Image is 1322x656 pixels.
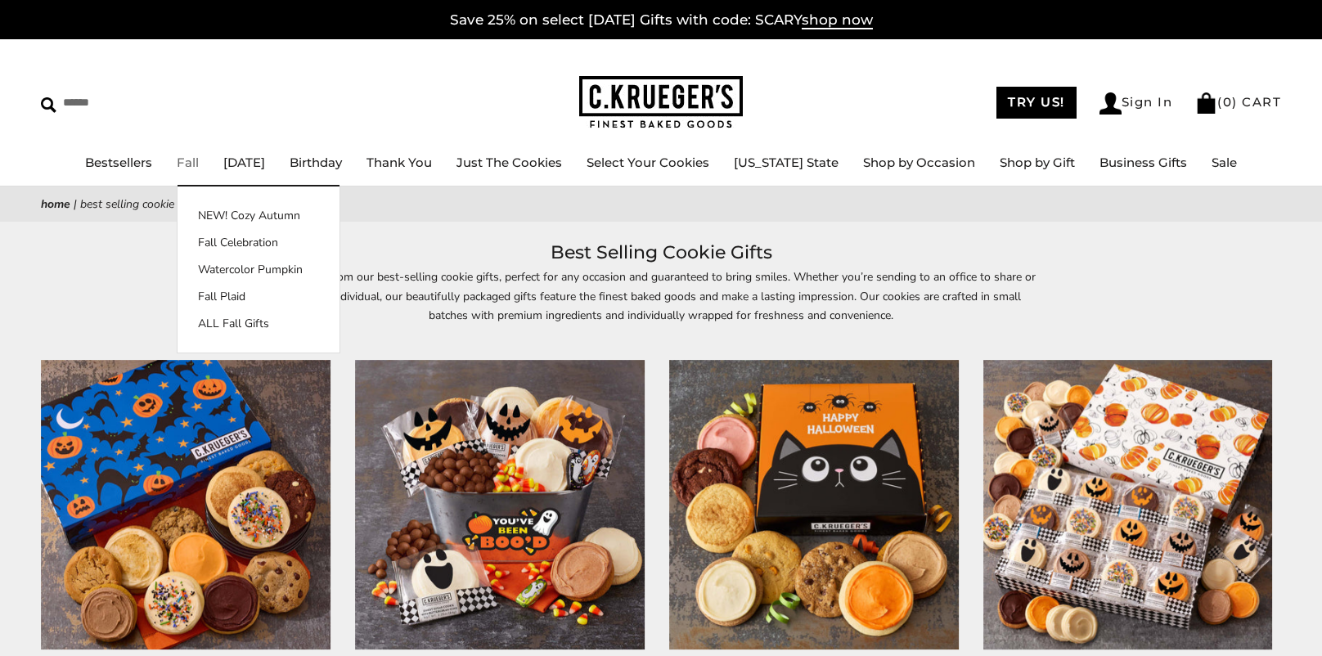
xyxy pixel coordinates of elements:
a: Shop by Gift [1000,155,1075,170]
a: Sign In [1099,92,1173,115]
img: Bag [1195,92,1217,114]
a: [DATE] [223,155,265,170]
a: Thank You [366,155,432,170]
img: You've Been Boo'd Gift Pail - Cookies and Snacks [355,360,645,649]
a: Fall Celebration [178,234,339,251]
a: Business Gifts [1099,155,1187,170]
span: 0 [1223,94,1233,110]
a: (0) CART [1195,94,1281,110]
a: Bestsellers [85,155,152,170]
a: Save 25% on select [DATE] Gifts with code: SCARYshop now [450,11,873,29]
a: TRY US! [996,87,1077,119]
img: Search [41,97,56,113]
img: Halloween Scaredy Cat Bakery Gift Box - Assorted Cookies [669,360,959,649]
img: Happy Halloween Cookie Gift Boxes - Iced Cookies with Messages [983,360,1273,649]
img: Halloween Night Cookie Gift Boxes - Assorted Cookies [41,360,330,649]
a: [US_STATE] State [734,155,839,170]
a: Fall [177,155,199,170]
a: Home [41,196,70,212]
a: ALL Fall Gifts [178,315,339,332]
span: | [74,196,77,212]
h1: Best Selling Cookie Gifts [65,238,1257,267]
a: Shop by Occasion [863,155,975,170]
input: Search [41,90,236,115]
a: Watercolor Pumpkin [178,261,339,278]
span: shop now [802,11,873,29]
img: Account [1099,92,1122,115]
iframe: Sign Up via Text for Offers [13,594,169,643]
a: Birthday [290,155,342,170]
a: Just The Cookies [456,155,562,170]
a: Select Your Cookies [587,155,709,170]
p: Choose from our best-selling cookie gifts, perfect for any occasion and guaranteed to bring smile... [285,267,1037,343]
img: C.KRUEGER'S [579,76,743,129]
a: Fall Plaid [178,288,339,305]
nav: breadcrumbs [41,195,1281,213]
a: NEW! Cozy Autumn [178,207,339,224]
span: Best Selling Cookie Gifts [80,196,200,212]
a: Sale [1212,155,1237,170]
